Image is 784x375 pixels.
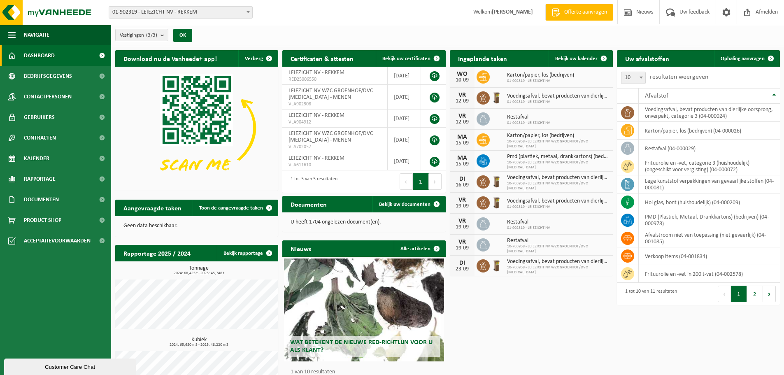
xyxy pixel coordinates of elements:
[284,259,444,361] a: Wat betekent de nieuwe RED-richtlijn voor u als klant?
[763,286,776,302] button: Next
[639,193,780,211] td: hol glas, bont (huishoudelijk) (04-000209)
[507,181,609,191] span: 10-765958 - LEIEZICHT NV WZC GROENHOF/DVC [MEDICAL_DATA]
[24,189,59,210] span: Documenten
[199,205,263,211] span: Toon de aangevraagde taken
[288,88,373,100] span: LEIEZICHT NV WZC GROENHOF/DVC [MEDICAL_DATA] - MENEN
[288,119,381,126] span: VLA904912
[454,119,470,125] div: 12-09
[288,76,381,83] span: RED25006550
[4,357,137,375] iframe: chat widget
[490,174,504,188] img: WB-0140-HPE-BN-01
[288,155,344,161] span: LEIEZICHT NV - REKKEM
[507,205,609,210] span: 01-902319 - LEIEZICHT NV
[507,114,550,121] span: Restafval
[24,45,55,66] span: Dashboard
[454,176,470,182] div: DI
[507,175,609,181] span: Voedingsafval, bevat producten van dierlijke oorsprong, onverpakt, categorie 3
[639,229,780,247] td: afvalstroom niet van toepassing (niet gevaarlijk) (04-001085)
[24,148,49,169] span: Kalender
[282,196,335,212] h2: Documenten
[291,219,437,225] p: U heeft 1704 ongelezen document(en).
[507,93,609,100] span: Voedingsafval, bevat producten van dierlijke oorsprong, onverpakt, categorie 3
[454,218,470,224] div: VR
[507,259,609,265] span: Voedingsafval, bevat producten van dierlijke oorsprong, onverpakt, categorie 3
[109,7,252,18] span: 01-902319 - LEIEZICHT NV - REKKEM
[507,265,609,275] span: 10-765958 - LEIEZICHT NV WZC GROENHOF/DVC [MEDICAL_DATA]
[507,226,550,231] span: 01-902319 - LEIEZICHT NV
[288,144,381,150] span: VLA702057
[24,169,56,189] span: Rapportage
[490,90,504,104] img: WB-0140-HPE-BN-01
[173,29,192,42] button: OK
[650,74,708,80] label: resultaten weergeven
[490,195,504,209] img: WB-0140-HPE-BN-01
[454,77,470,83] div: 10-09
[639,211,780,229] td: PMD (Plastiek, Metaal, Drankkartons) (bedrijven) (04-000978)
[617,50,677,66] h2: Uw afvalstoffen
[24,128,56,148] span: Contracten
[639,265,780,283] td: Frituurolie en -vet in 200lt-vat (04-002578)
[119,343,278,347] span: 2024: 65,680 m3 - 2025: 48,220 m3
[507,121,550,126] span: 01-902319 - LEIEZICHT NV
[454,140,470,146] div: 15-09
[454,224,470,230] div: 19-09
[454,92,470,98] div: VR
[454,203,470,209] div: 19-09
[450,50,515,66] h2: Ingeplande taken
[288,130,373,143] span: LEIEZICHT NV WZC GROENHOF/DVC [MEDICAL_DATA] - MENEN
[119,266,278,275] h3: Tonnage
[24,25,49,45] span: Navigatie
[621,72,645,84] span: 10
[639,175,780,193] td: lege kunststof verpakkingen van gevaarlijke stoffen (04-000081)
[382,56,430,61] span: Bekijk uw certificaten
[639,140,780,157] td: restafval (04-000029)
[507,72,574,79] span: Karton/papier, los (bedrijven)
[290,339,433,354] span: Wat betekent de nieuwe RED-richtlijn voor u als klant?
[120,29,157,42] span: Vestigingen
[454,182,470,188] div: 16-09
[454,245,470,251] div: 19-09
[645,93,668,99] span: Afvalstof
[507,139,609,149] span: 10-765958 - LEIEZICHT NV WZC GROENHOF/DVC [MEDICAL_DATA]
[490,258,504,272] img: WB-0140-HPE-BN-01
[291,369,441,375] p: 1 van 10 resultaten
[714,50,779,67] a: Ophaling aanvragen
[288,112,344,119] span: LEIEZICHT NV - REKKEM
[238,50,277,67] button: Verberg
[115,245,199,261] h2: Rapportage 2025 / 2024
[245,56,263,61] span: Verberg
[747,286,763,302] button: 2
[454,239,470,245] div: VR
[372,196,445,212] a: Bekijk uw documenten
[282,240,319,256] h2: Nieuws
[282,50,362,66] h2: Certificaten & attesten
[454,197,470,203] div: VR
[394,240,445,257] a: Alle artikelen
[288,162,381,168] span: VLA611610
[115,200,190,216] h2: Aangevraagde taken
[379,202,430,207] span: Bekijk uw documenten
[217,245,277,261] a: Bekijk rapportage
[549,50,612,67] a: Bekijk uw kalender
[639,104,780,122] td: voedingsafval, bevat producten van dierlijke oorsprong, onverpakt, categorie 3 (04-000024)
[454,98,470,104] div: 12-09
[507,244,609,254] span: 10-765958 - LEIEZICHT NV WZC GROENHOF/DVC [MEDICAL_DATA]
[24,210,61,231] span: Product Shop
[24,231,91,251] span: Acceptatievoorwaarden
[731,286,747,302] button: 1
[286,172,337,191] div: 1 tot 5 van 5 resultaten
[507,100,609,105] span: 01-902319 - LEIEZICHT NV
[123,223,270,229] p: Geen data beschikbaar.
[507,219,550,226] span: Restafval
[115,29,168,41] button: Vestigingen(3/3)
[193,200,277,216] a: Toon de aangevraagde taken
[429,173,442,190] button: Next
[507,160,609,170] span: 10-765958 - LEIEZICHT NV WZC GROENHOF/DVC [MEDICAL_DATA]
[376,50,445,67] a: Bekijk uw certificaten
[115,50,225,66] h2: Download nu de Vanheede+ app!
[507,198,609,205] span: Voedingsafval, bevat producten van dierlijke oorsprong, onverpakt, categorie 3
[621,72,646,84] span: 10
[507,154,609,160] span: Pmd (plastiek, metaal, drankkartons) (bedrijven)
[24,66,72,86] span: Bedrijfsgegevens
